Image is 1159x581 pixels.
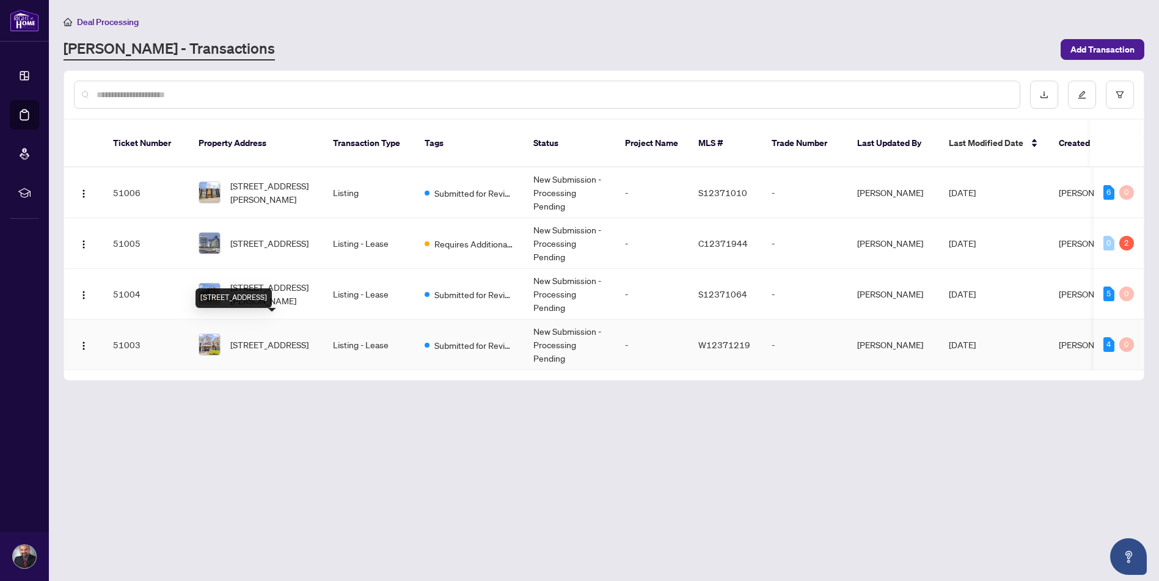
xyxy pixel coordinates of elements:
[1068,81,1096,109] button: edit
[103,120,189,167] th: Ticket Number
[762,320,847,370] td: -
[434,186,514,200] span: Submitted for Review
[615,120,689,167] th: Project Name
[230,280,313,307] span: [STREET_ADDRESS][PERSON_NAME]
[698,238,748,249] span: C12371944
[1103,236,1114,250] div: 0
[615,218,689,269] td: -
[615,269,689,320] td: -
[10,9,39,32] img: logo
[698,187,747,198] span: S12371010
[199,334,220,355] img: thumbnail-img
[949,238,976,249] span: [DATE]
[698,288,747,299] span: S12371064
[847,269,939,320] td: [PERSON_NAME]
[74,183,93,202] button: Logo
[74,284,93,304] button: Logo
[1030,81,1058,109] button: download
[434,237,514,250] span: Requires Additional Docs
[689,120,762,167] th: MLS #
[1049,120,1122,167] th: Created By
[323,269,415,320] td: Listing - Lease
[1078,90,1086,99] span: edit
[762,218,847,269] td: -
[434,288,514,301] span: Submitted for Review
[79,341,89,351] img: Logo
[1119,185,1134,200] div: 0
[77,16,139,27] span: Deal Processing
[79,290,89,300] img: Logo
[524,167,615,218] td: New Submission - Processing Pending
[939,120,1049,167] th: Last Modified Date
[524,320,615,370] td: New Submission - Processing Pending
[79,189,89,199] img: Logo
[13,545,36,568] img: Profile Icon
[199,233,220,254] img: thumbnail-img
[524,120,615,167] th: Status
[1059,339,1125,350] span: [PERSON_NAME]
[847,320,939,370] td: [PERSON_NAME]
[1070,40,1135,59] span: Add Transaction
[847,120,939,167] th: Last Updated By
[103,269,189,320] td: 51004
[1119,337,1134,352] div: 0
[1110,538,1147,575] button: Open asap
[1040,90,1048,99] span: download
[323,320,415,370] td: Listing - Lease
[199,182,220,203] img: thumbnail-img
[64,38,275,60] a: [PERSON_NAME] - Transactions
[949,339,976,350] span: [DATE]
[949,187,976,198] span: [DATE]
[847,218,939,269] td: [PERSON_NAME]
[1059,187,1125,198] span: [PERSON_NAME]
[524,269,615,320] td: New Submission - Processing Pending
[1119,287,1134,301] div: 0
[615,167,689,218] td: -
[74,233,93,253] button: Logo
[79,239,89,249] img: Logo
[323,167,415,218] td: Listing
[762,167,847,218] td: -
[74,335,93,354] button: Logo
[323,120,415,167] th: Transaction Type
[698,339,750,350] span: W12371219
[1103,185,1114,200] div: 6
[1119,236,1134,250] div: 2
[1059,288,1125,299] span: [PERSON_NAME]
[199,283,220,304] img: thumbnail-img
[196,288,272,308] div: [STREET_ADDRESS]
[524,218,615,269] td: New Submission - Processing Pending
[230,236,309,250] span: [STREET_ADDRESS]
[949,136,1023,150] span: Last Modified Date
[230,338,309,351] span: [STREET_ADDRESS]
[1103,337,1114,352] div: 4
[103,167,189,218] td: 51006
[323,218,415,269] td: Listing - Lease
[1116,90,1124,99] span: filter
[434,338,514,352] span: Submitted for Review
[1106,81,1134,109] button: filter
[1059,238,1125,249] span: [PERSON_NAME]
[103,218,189,269] td: 51005
[64,18,72,26] span: home
[762,269,847,320] td: -
[847,167,939,218] td: [PERSON_NAME]
[762,120,847,167] th: Trade Number
[230,179,313,206] span: [STREET_ADDRESS][PERSON_NAME]
[949,288,976,299] span: [DATE]
[415,120,524,167] th: Tags
[615,320,689,370] td: -
[103,320,189,370] td: 51003
[1103,287,1114,301] div: 5
[1061,39,1144,60] button: Add Transaction
[189,120,323,167] th: Property Address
